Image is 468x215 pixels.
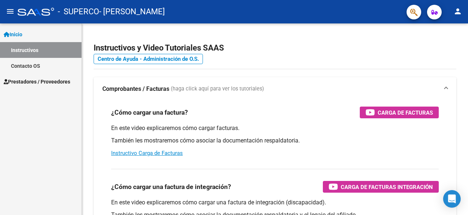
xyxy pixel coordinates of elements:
[102,85,169,93] strong: Comprobantes / Facturas
[111,199,439,207] p: En este video explicaremos cómo cargar una factura de integración (discapacidad).
[94,77,456,101] mat-expansion-panel-header: Comprobantes / Facturas (haga click aquí para ver los tutoriales)
[323,181,439,193] button: Carga de Facturas Integración
[378,108,433,117] span: Carga de Facturas
[99,4,165,20] span: - [PERSON_NAME]
[4,30,22,38] span: Inicio
[111,124,439,132] p: En este video explicaremos cómo cargar facturas.
[94,41,456,55] h2: Instructivos y Video Tutoriales SAAS
[94,54,203,64] a: Centro de Ayuda - Administración de O.S.
[453,7,462,16] mat-icon: person
[443,190,461,208] div: Open Intercom Messenger
[111,107,188,118] h3: ¿Cómo cargar una factura?
[341,182,433,192] span: Carga de Facturas Integración
[111,182,231,192] h3: ¿Cómo cargar una factura de integración?
[111,150,183,156] a: Instructivo Carga de Facturas
[360,107,439,118] button: Carga de Facturas
[6,7,15,16] mat-icon: menu
[58,4,99,20] span: - SUPERCO
[171,85,264,93] span: (haga click aquí para ver los tutoriales)
[4,78,70,86] span: Prestadores / Proveedores
[111,137,439,145] p: También les mostraremos cómo asociar la documentación respaldatoria.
